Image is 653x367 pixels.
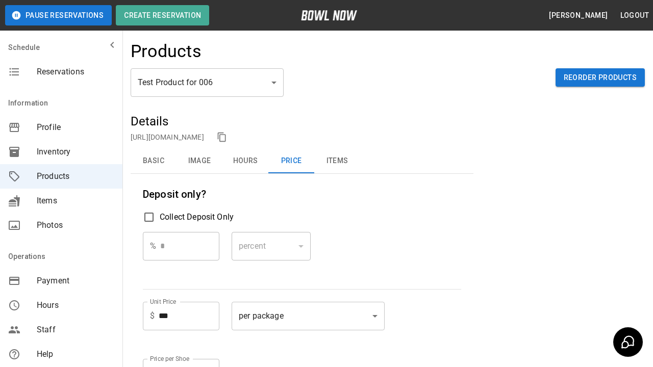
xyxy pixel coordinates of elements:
button: Image [177,149,222,173]
span: Staff [37,324,114,336]
p: % [150,240,156,252]
span: Payment [37,275,114,287]
span: Help [37,348,114,360]
h5: Details [131,113,473,129]
h4: Products [131,41,202,62]
button: [PERSON_NAME] [545,6,612,25]
span: Collect Deposit Only [160,211,234,223]
div: Test Product for 006 [131,68,284,97]
button: Create Reservation [116,5,209,25]
span: Hours [37,299,114,311]
span: Profile [37,121,114,134]
button: Basic [131,149,177,173]
p: $ [150,310,155,322]
div: percent [232,232,311,260]
div: basic tabs example [131,149,473,173]
span: Reservations [37,66,114,78]
span: Items [37,195,114,207]
button: copy link [214,129,230,145]
button: Logout [616,6,653,25]
a: [URL][DOMAIN_NAME] [131,133,204,141]
div: per package [232,302,385,330]
button: Hours [222,149,268,173]
button: Reorder Products [556,68,645,87]
button: Price [268,149,314,173]
h6: Deposit only? [143,186,461,202]
span: Photos [37,219,114,231]
span: Products [37,170,114,182]
button: Items [314,149,360,173]
button: Pause Reservations [5,5,112,25]
img: logo [301,10,357,20]
span: Inventory [37,146,114,158]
